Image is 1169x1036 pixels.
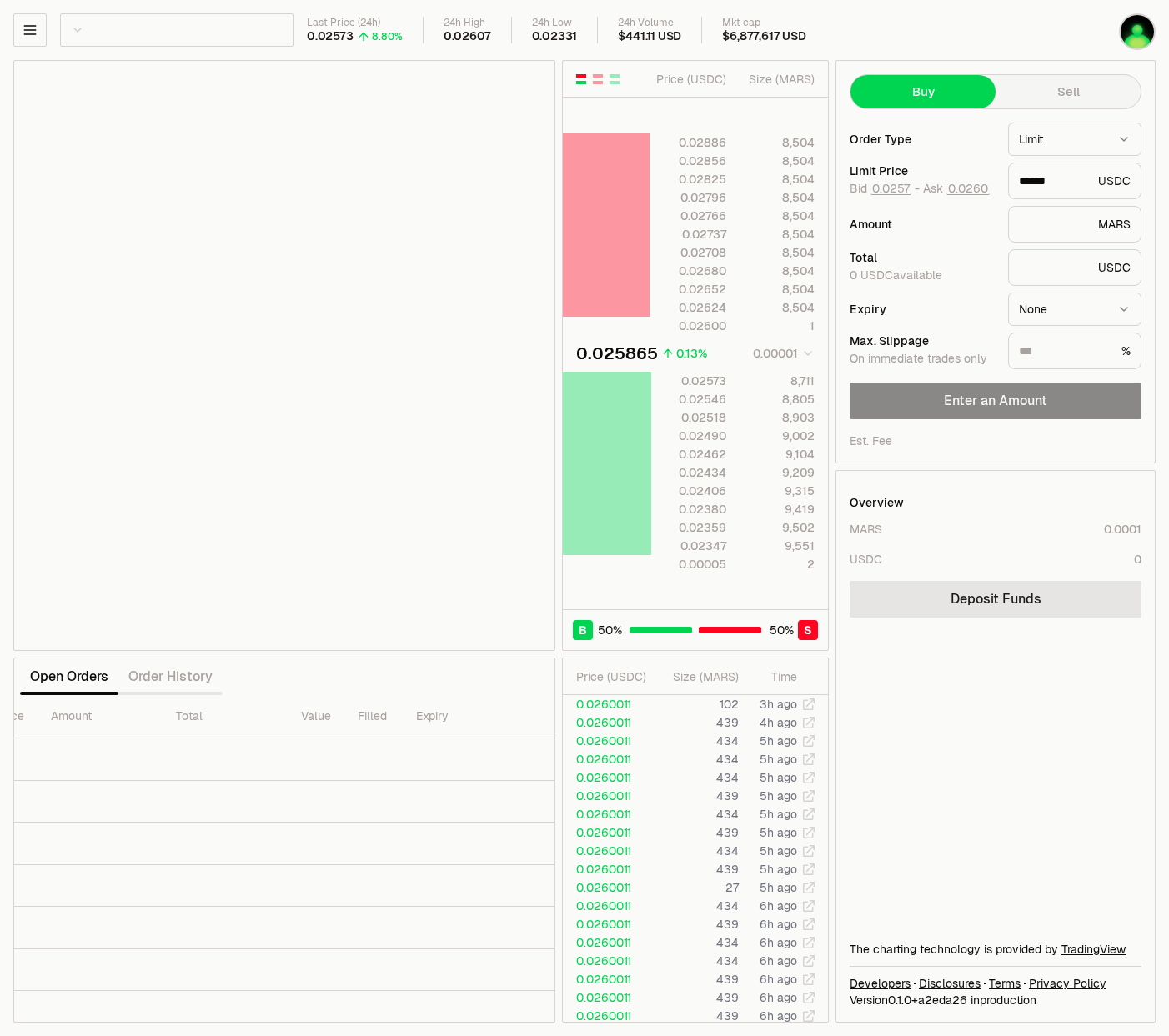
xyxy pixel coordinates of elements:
[652,299,726,316] div: 0.02624
[118,660,223,693] button: Order History
[850,335,995,347] div: Max. Slippage
[850,551,882,568] div: USDC
[760,990,797,1005] time: 6h ago
[850,182,920,197] span: Bid -
[654,750,740,768] td: 434
[654,897,740,915] td: 434
[654,805,740,823] td: 434
[740,134,815,151] div: 8,504
[652,263,726,279] div: 0.02680
[740,263,815,279] div: 8,504
[652,71,726,88] div: Price ( USDC )
[760,825,797,840] time: 5h ago
[850,218,995,230] div: Amount
[740,409,815,426] div: 8,903
[760,898,797,913] time: 6h ago
[563,988,654,1007] td: 0.0260011
[946,182,990,195] button: 0.0260
[760,935,797,950] time: 6h ago
[563,732,654,750] td: 0.0260011
[563,915,654,933] td: 0.0260011
[652,281,726,298] div: 0.02652
[760,843,797,858] time: 5h ago
[850,268,942,283] span: 0 USDC available
[576,342,658,365] div: 0.025865
[563,787,654,805] td: 0.0260011
[870,182,911,195] button: 0.0257
[618,17,681,29] div: 24h Volume
[579,622,587,638] span: B
[591,73,605,86] button: Show Sell Orders Only
[1134,551,1141,568] div: 0
[652,446,726,463] div: 0.02462
[652,134,726,151] div: 0.02886
[654,1007,740,1025] td: 439
[372,30,403,43] div: 8.80%
[654,933,740,952] td: 434
[919,975,981,992] a: Disclosures
[576,668,653,685] div: Price ( USDC )
[740,519,815,536] div: 9,502
[608,73,621,86] button: Show Buy Orders Only
[163,695,288,738] th: Total
[850,352,995,367] div: On immediate trades only
[307,29,354,44] div: 0.02573
[563,1007,654,1025] td: 0.0260011
[654,713,740,732] td: 439
[760,972,797,987] time: 6h ago
[563,860,654,878] td: 0.0260011
[760,770,797,785] time: 5h ago
[403,695,515,738] th: Expiry
[1008,249,1141,286] div: USDC
[652,318,726,334] div: 0.02600
[760,953,797,968] time: 6h ago
[1008,163,1141,199] div: USDC
[740,299,815,316] div: 8,504
[532,29,578,44] div: 0.02331
[652,153,726,169] div: 0.02856
[654,732,740,750] td: 434
[850,165,995,177] div: Limit Price
[652,244,726,261] div: 0.02708
[444,29,491,44] div: 0.02607
[652,409,726,426] div: 0.02518
[652,538,726,554] div: 0.02347
[850,581,1141,618] a: Deposit Funds
[654,988,740,1007] td: 439
[760,697,797,712] time: 3h ago
[563,952,654,970] td: 0.0260011
[850,941,1141,958] div: The charting technology is provided by
[740,244,815,261] div: 8,504
[850,521,882,538] div: MARS
[652,428,726,444] div: 0.02490
[288,695,344,738] th: Value
[753,668,797,685] div: Time
[740,71,815,88] div: Size ( MARS )
[563,842,654,860] td: 0.0260011
[1104,521,1141,538] div: 0.0001
[850,494,904,511] div: Overview
[307,17,403,29] div: Last Price (24h)
[740,318,815,334] div: 1
[20,660,118,693] button: Open Orders
[444,17,491,29] div: 24h High
[850,303,995,315] div: Expiry
[850,133,995,145] div: Order Type
[563,695,654,713] td: 0.0260011
[654,695,740,713] td: 102
[760,752,797,767] time: 5h ago
[563,768,654,787] td: 0.0260011
[989,975,1021,992] a: Terms
[1121,15,1154,48] img: BTFD
[918,993,967,1008] span: a2eda26962762b5c49082a3145d4dfe367778c80
[654,878,740,897] td: 27
[850,975,911,992] a: Developers
[760,788,797,803] time: 5h ago
[654,768,740,787] td: 434
[740,428,815,444] div: 9,002
[344,695,403,738] th: Filled
[722,17,805,29] div: Mkt cap
[1061,942,1126,957] a: TradingView
[676,345,707,362] div: 0.13%
[760,880,797,895] time: 5h ago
